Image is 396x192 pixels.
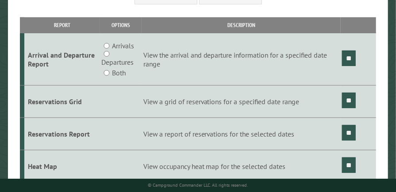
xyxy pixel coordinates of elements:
[100,17,142,33] th: Options
[142,17,341,33] th: Description
[142,33,341,86] td: View the arrival and departure information for a specified date range
[24,86,100,118] td: Reservations Grid
[142,150,341,182] td: View occupancy heat map for the selected dates
[24,150,100,182] td: Heat Map
[24,118,100,150] td: Reservations Report
[101,57,134,67] label: Departures
[142,118,341,150] td: View a report of reservations for the selected dates
[112,40,134,51] label: Arrivals
[24,33,100,86] td: Arrival and Departure Report
[142,86,341,118] td: View a grid of reservations for a specified date range
[24,17,100,33] th: Report
[148,182,248,188] small: © Campground Commander LLC. All rights reserved.
[112,67,126,78] label: Both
